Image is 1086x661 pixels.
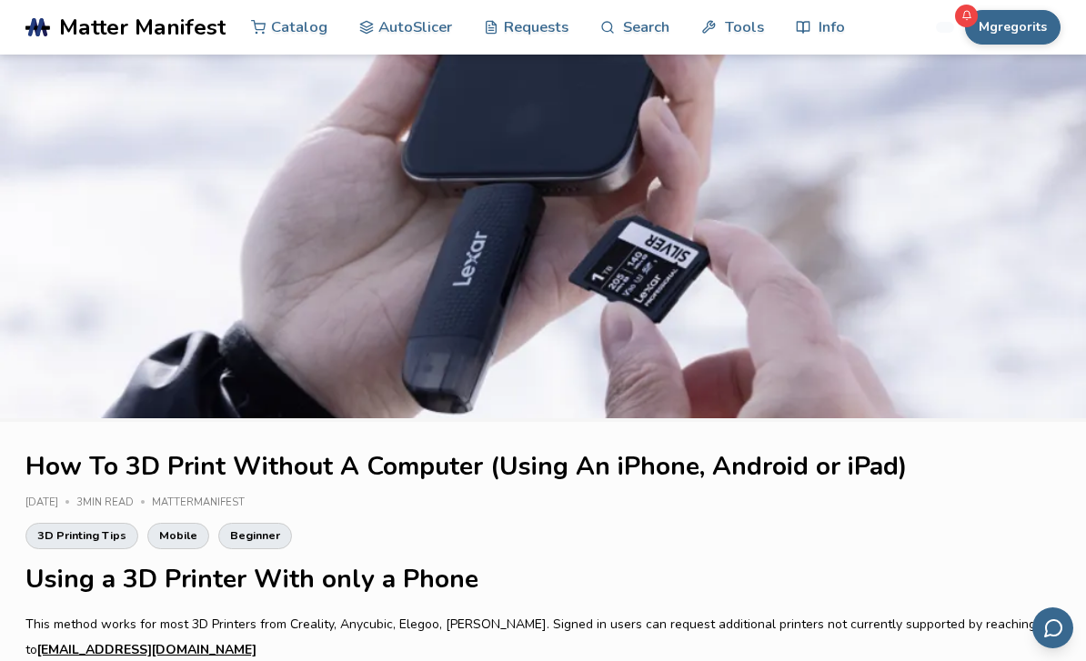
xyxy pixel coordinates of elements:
span: Matter Manifest [59,15,226,40]
h1: How To 3D Print Without A Computer (Using An iPhone, Android or iPad) [25,453,1061,481]
h1: Using a 3D Printer With only a Phone [25,566,1061,594]
a: Mobile [147,523,209,548]
a: 3D Printing Tips [25,523,138,548]
div: 3 min read [76,497,152,509]
button: Mgregorits [965,10,1061,45]
div: [DATE] [25,497,76,509]
button: Send feedback via email [1032,607,1073,648]
div: MatterManifest [152,497,257,509]
a: Beginner [218,523,292,548]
